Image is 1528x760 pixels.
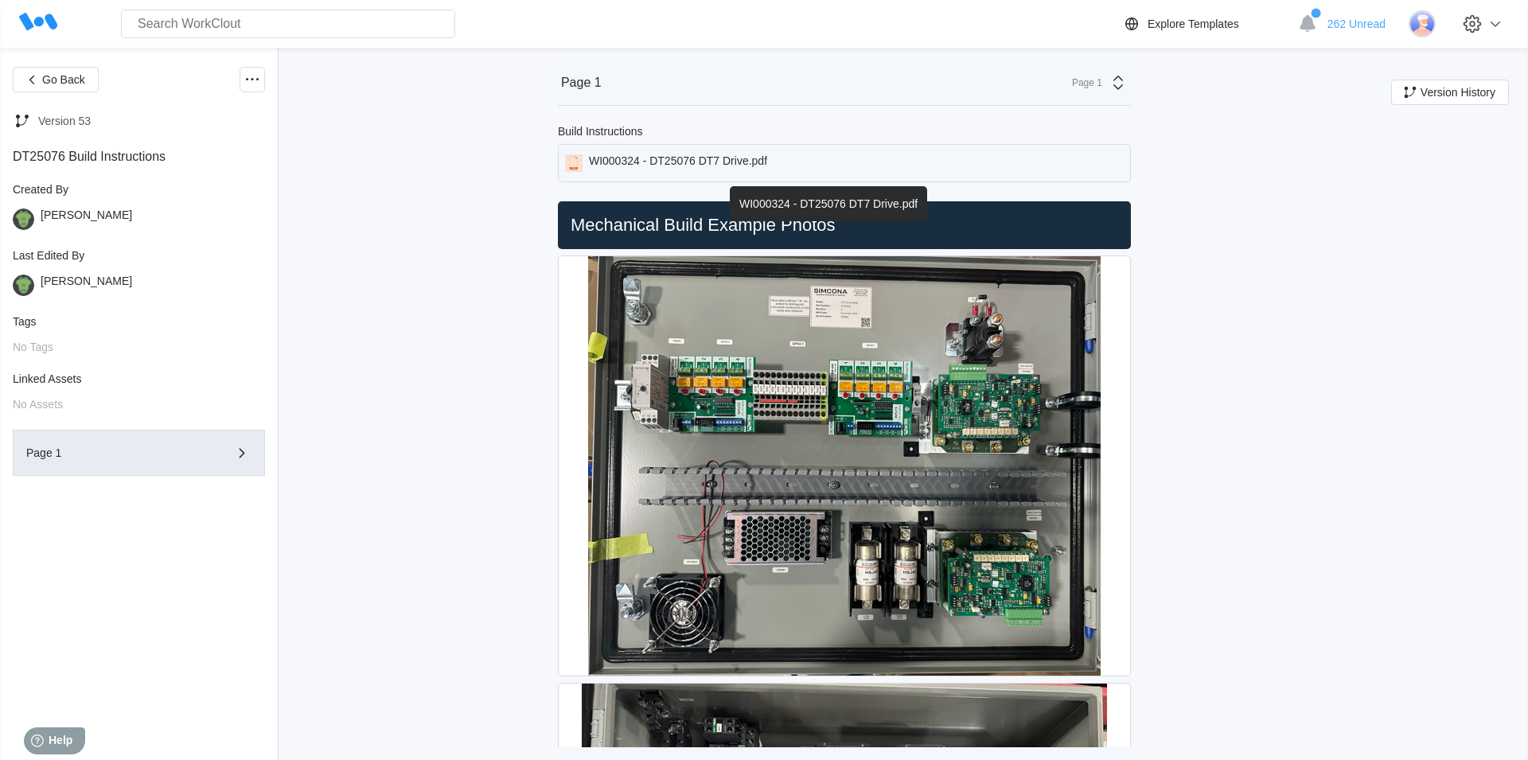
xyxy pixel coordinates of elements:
div: Page 1 [26,447,206,458]
h2: Mechanical Build Example Photos [564,214,1125,236]
div: [PERSON_NAME] [41,209,132,230]
div: Last Edited By [13,249,265,262]
div: [PERSON_NAME] [41,275,132,296]
div: Build Instructions [558,125,643,138]
div: WI000324 - DT25076 DT7 Drive.pdf [589,154,767,172]
div: Created By [13,183,265,196]
div: Page 1 [561,76,602,90]
span: 262 Unread [1327,18,1386,30]
div: Page 1 [1062,77,1102,88]
button: Go Back [13,67,99,92]
img: user-3.png [1409,10,1436,37]
span: Go Back [42,74,85,85]
div: No Assets [13,398,265,411]
button: Version History [1391,80,1509,105]
img: gator.png [13,209,34,230]
span: Version History [1421,87,1495,98]
div: Tags [13,315,265,328]
div: WI000324 - DT25076 DT7 Drive.pdf [730,186,927,221]
img: gator.png [13,275,34,296]
div: Linked Assets [13,372,265,385]
div: No Tags [13,341,265,353]
input: Search WorkClout [121,10,455,38]
div: Version 53 [38,115,91,127]
img: Screenshot2024-11-22132739.jpg [588,256,1101,676]
div: Explore Templates [1148,18,1239,30]
a: Explore Templates [1122,14,1290,33]
button: Page 1 [13,430,265,476]
div: DT25076 Build Instructions [13,150,265,164]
